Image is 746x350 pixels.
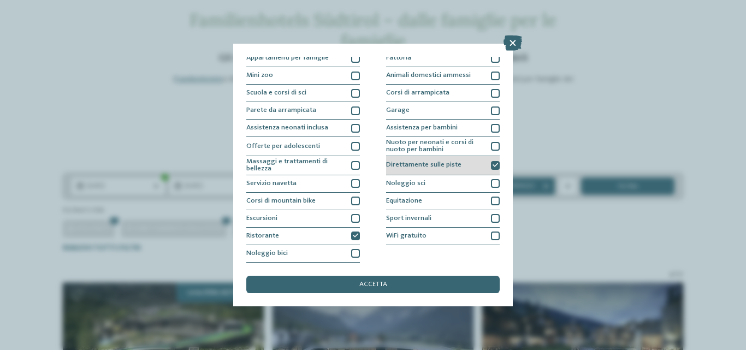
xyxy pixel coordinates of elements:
[246,215,277,222] span: Escursioni
[386,55,411,62] span: Fattoria
[246,72,273,79] span: Mini zoo
[386,233,427,240] span: WiFi gratuito
[386,72,471,79] span: Animali domestici ammessi
[246,90,306,97] span: Scuola e corsi di sci
[246,107,316,114] span: Parete da arrampicata
[359,281,387,288] span: accetta
[246,55,329,62] span: Appartamenti per famiglie
[246,158,345,173] span: Massaggi e trattamenti di bellezza
[246,250,288,257] span: Noleggio bici
[386,180,425,187] span: Noleggio sci
[386,162,461,169] span: Direttamente sulle piste
[246,124,328,132] span: Assistenza neonati inclusa
[246,198,316,205] span: Corsi di mountain bike
[386,215,431,222] span: Sport invernali
[246,143,320,150] span: Offerte per adolescenti
[386,107,410,114] span: Garage
[386,139,484,153] span: Nuoto per neonati e corsi di nuoto per bambini
[386,90,449,97] span: Corsi di arrampicata
[246,180,297,187] span: Servizio navetta
[386,124,458,132] span: Assistenza per bambini
[246,233,279,240] span: Ristorante
[386,198,422,205] span: Equitazione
